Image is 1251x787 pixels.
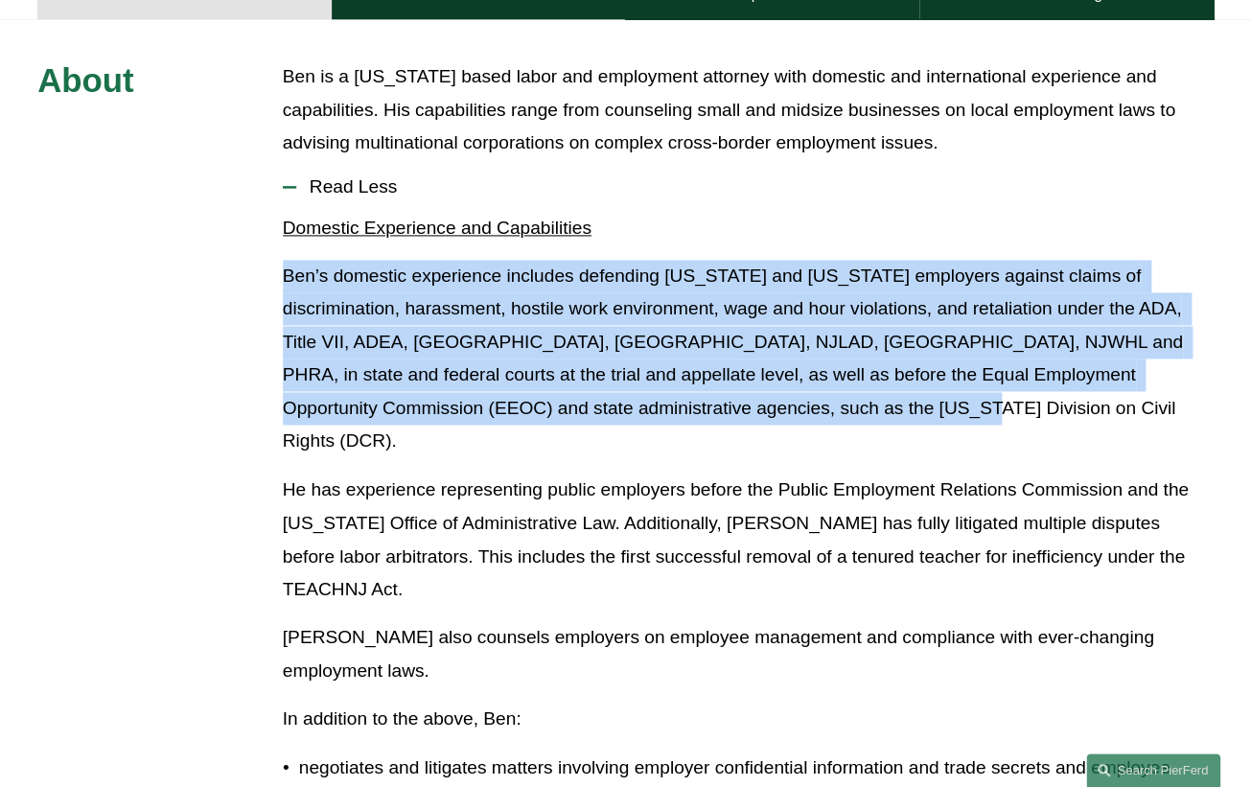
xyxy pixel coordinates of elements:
button: Read Less [283,162,1214,212]
u: Domestic Experience and Capabilities [283,218,591,238]
a: Search this site [1086,753,1220,787]
span: Read Less [296,176,1214,197]
p: [PERSON_NAME] also counsels employers on employee management and compliance with ever-changing em... [283,620,1214,686]
p: He has experience representing public employers before the Public Employment Relations Commission... [283,474,1214,606]
p: Ben is a [US_STATE] based labor and employment attorney with domestic and international experienc... [283,60,1214,159]
p: In addition to the above, Ben: [283,702,1214,734]
p: Ben’s domestic experience includes defending [US_STATE] and [US_STATE] employers against claims o... [283,260,1214,458]
span: About [37,62,133,99]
